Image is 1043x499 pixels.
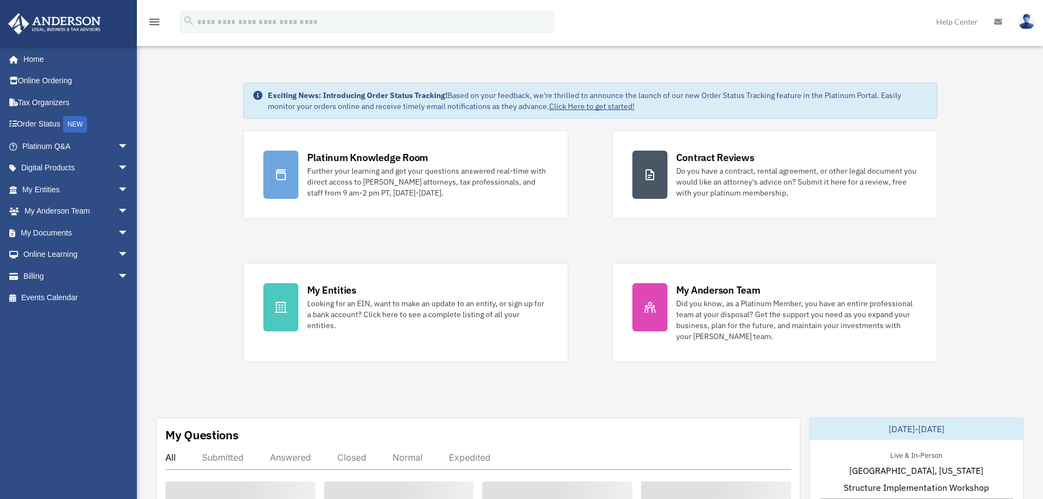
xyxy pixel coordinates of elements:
span: arrow_drop_down [118,222,140,244]
a: My Anderson Team Did you know, as a Platinum Member, you have an entire professional team at your... [612,263,937,362]
div: Based on your feedback, we're thrilled to announce the launch of our new Order Status Tracking fe... [268,90,928,112]
span: Structure Implementation Workshop [844,481,989,494]
a: My Entities Looking for an EIN, want to make an update to an entity, or sign up for a bank accoun... [243,263,568,362]
span: arrow_drop_down [118,157,140,180]
span: arrow_drop_down [118,265,140,288]
a: Home [8,48,140,70]
div: All [165,452,176,463]
div: Expedited [449,452,491,463]
a: Click Here to get started! [549,101,635,111]
div: Submitted [202,452,244,463]
a: Platinum Knowledge Room Further your learning and get your questions answered real-time with dire... [243,130,568,219]
div: My Entities [307,283,356,297]
img: Anderson Advisors Platinum Portal [5,13,104,35]
i: menu [148,15,161,28]
span: arrow_drop_down [118,200,140,223]
span: [GEOGRAPHIC_DATA], [US_STATE] [849,464,983,477]
a: menu [148,19,161,28]
strong: Exciting News: Introducing Order Status Tracking! [268,90,447,100]
div: Looking for an EIN, want to make an update to an entity, or sign up for a bank account? Click her... [307,298,548,331]
span: arrow_drop_down [118,244,140,266]
a: Order StatusNEW [8,113,145,136]
a: Online Learningarrow_drop_down [8,244,145,266]
div: Did you know, as a Platinum Member, you have an entire professional team at your disposal? Get th... [676,298,917,342]
div: [DATE]-[DATE] [810,418,1023,440]
div: My Anderson Team [676,283,760,297]
div: Answered [270,452,311,463]
a: My Entitiesarrow_drop_down [8,179,145,200]
div: Normal [393,452,423,463]
div: Live & In-Person [881,449,951,460]
span: arrow_drop_down [118,179,140,201]
div: Further your learning and get your questions answered real-time with direct access to [PERSON_NAM... [307,165,548,198]
div: My Questions [165,427,239,443]
img: User Pic [1018,14,1035,30]
a: My Documentsarrow_drop_down [8,222,145,244]
a: Billingarrow_drop_down [8,265,145,287]
div: Do you have a contract, rental agreement, or other legal document you would like an attorney's ad... [676,165,917,198]
a: Platinum Q&Aarrow_drop_down [8,135,145,157]
a: Events Calendar [8,287,145,309]
div: Closed [337,452,366,463]
a: Online Ordering [8,70,145,92]
a: Digital Productsarrow_drop_down [8,157,145,179]
div: Platinum Knowledge Room [307,151,429,164]
a: My Anderson Teamarrow_drop_down [8,200,145,222]
span: arrow_drop_down [118,135,140,158]
a: Tax Organizers [8,91,145,113]
a: Contract Reviews Do you have a contract, rental agreement, or other legal document you would like... [612,130,937,219]
div: NEW [63,116,87,133]
i: search [183,15,195,27]
div: Contract Reviews [676,151,754,164]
